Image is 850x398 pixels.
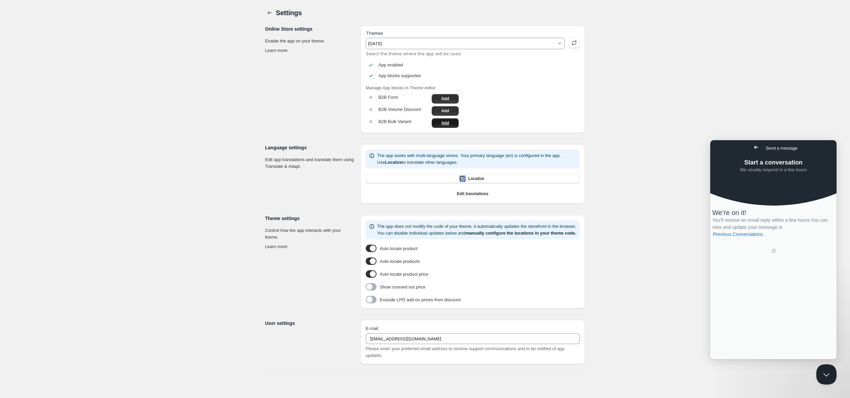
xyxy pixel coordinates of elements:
[265,156,355,170] p: Edit app translations and translate them using Translate & Adapt.
[366,51,565,56] div: Select the theme where the app will be used
[265,38,355,44] p: Enable the app on your theme.
[265,48,287,53] a: Learn more
[276,9,302,17] span: Settings
[441,96,449,101] span: Add
[366,189,580,198] button: Edit translations
[265,227,355,241] p: Control how the app interacts with your theme.
[379,118,429,125] p: B2B Bulk Variant
[441,120,449,126] span: Add
[265,215,355,222] h3: Theme settings
[377,152,561,166] p: The app works with multi-language stores. Your primary language (en) is configured in the app. Us...
[265,244,287,249] a: Learn more
[710,140,837,359] iframe: Help Scout Beacon - Live Chat, Contact Form, and Knowledge Base
[385,160,402,165] b: Localize
[265,26,355,32] h3: Online Store settings
[377,223,577,237] p: The app does not modify the code of your theme, it automatically updates the storefront in the br...
[380,297,461,303] span: Exclude LPO add-on prices from discount
[441,108,449,114] span: Add
[432,94,459,103] a: Add
[265,320,355,327] h3: User settings
[380,245,418,252] span: Auto locate product
[379,94,429,101] p: B2B Form
[380,258,420,265] span: Auto locate products
[379,62,403,68] p: App enabled
[432,106,459,116] a: Add
[380,271,428,278] span: Auto locate product price
[366,326,378,331] span: E-mail
[459,175,466,182] img: Localize
[366,174,580,183] button: LocalizeLocalize
[265,144,355,151] h3: Language settings
[816,364,837,385] iframe: Help Scout Beacon - Close
[380,284,425,290] span: Show crossed out price
[468,176,484,181] span: Localize
[366,346,564,358] span: Please enter your preferred email address to receive support communications and to be notified of...
[465,231,576,236] a: manually configure the locations in your theme code.
[457,191,488,196] span: Edit translations
[379,72,421,79] p: App blocks supported
[379,106,429,113] p: B2B Volume Discount
[366,85,580,91] p: Manage App blocks in Theme editor
[366,30,383,36] label: Themes
[432,118,459,128] a: Add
